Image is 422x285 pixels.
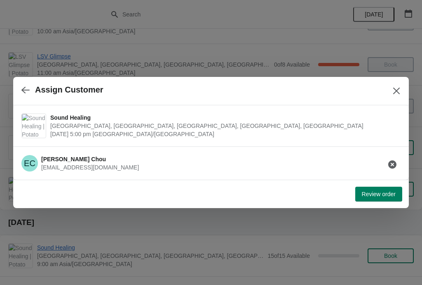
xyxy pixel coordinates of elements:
[389,83,404,98] button: Close
[21,155,38,171] span: Erik
[24,159,35,168] text: EC
[41,164,139,171] span: [EMAIL_ADDRESS][DOMAIN_NAME]
[355,187,402,202] button: Review order
[41,156,106,162] span: [PERSON_NAME] Chou
[35,85,103,95] h2: Assign Customer
[50,114,396,122] span: Sound Healing
[50,122,396,130] span: [GEOGRAPHIC_DATA], [GEOGRAPHIC_DATA], [GEOGRAPHIC_DATA], [GEOGRAPHIC_DATA], [GEOGRAPHIC_DATA]
[362,191,396,197] span: Review order
[50,130,396,138] span: [DATE] 5:00 pm [GEOGRAPHIC_DATA]/[GEOGRAPHIC_DATA]
[22,114,46,138] img: Sound Healing | Potato Head Suites & Studios, Jalan Petitenget, Seminyak, Badung Regency, Bali, I...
